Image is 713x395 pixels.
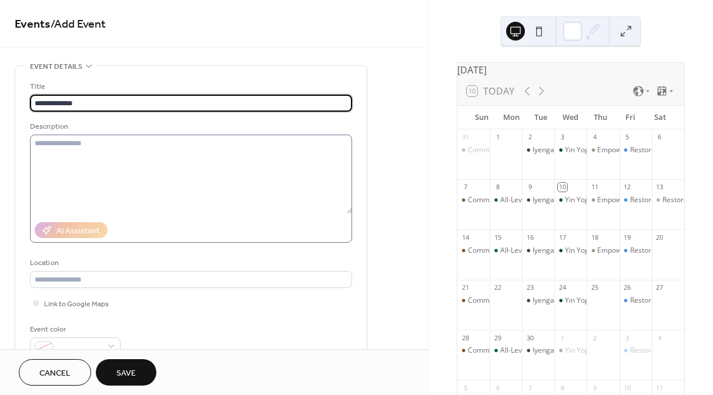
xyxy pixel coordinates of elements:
[652,195,684,205] div: Restorative Yoga Nidra Sound Bath
[655,333,664,342] div: 4
[558,383,567,392] div: 8
[623,183,632,192] div: 12
[116,367,136,380] span: Save
[630,145,685,155] div: Restorative Yoga
[525,233,534,242] div: 16
[630,296,685,306] div: Restorative Yoga
[590,283,599,292] div: 25
[30,61,82,73] span: Event details
[533,145,575,155] div: Iyengar Yoga
[461,333,470,342] div: 28
[655,133,664,142] div: 6
[590,183,599,192] div: 11
[525,383,534,392] div: 7
[590,233,599,242] div: 18
[620,195,652,205] div: Restorative Yoga
[457,346,490,356] div: Community Yoga
[493,183,502,192] div: 8
[554,195,587,205] div: Yin Yoga
[558,333,567,342] div: 1
[558,133,567,142] div: 3
[522,346,554,356] div: Iyengar Yoga
[623,233,632,242] div: 19
[554,246,587,256] div: Yin Yoga
[533,246,575,256] div: Iyengar Yoga
[30,120,350,133] div: Description
[620,246,652,256] div: Restorative Yoga
[623,383,632,392] div: 10
[623,133,632,142] div: 5
[461,133,470,142] div: 31
[565,246,593,256] div: Yin Yoga
[558,183,567,192] div: 10
[461,283,470,292] div: 21
[500,246,550,256] div: All-Levels Yoga
[526,106,556,129] div: Tue
[493,133,502,142] div: 1
[533,195,575,205] div: Iyengar Yoga
[554,346,587,356] div: Yin Yoga
[500,346,550,356] div: All-Levels Yoga
[533,296,575,306] div: Iyengar Yoga
[645,106,675,129] div: Sat
[457,296,490,306] div: Community Yoga
[468,195,524,205] div: Community Yoga
[461,233,470,242] div: 14
[655,183,664,192] div: 13
[51,13,106,36] span: / Add Event
[522,246,554,256] div: Iyengar Yoga
[587,246,619,256] div: Empowered Transitions: Yoga for Change & Clarity
[556,106,586,129] div: Wed
[620,296,652,306] div: Restorative Yoga
[623,333,632,342] div: 3
[490,195,522,205] div: All-Levels Yoga
[30,323,118,336] div: Event color
[96,359,156,386] button: Save
[655,283,664,292] div: 27
[587,195,619,205] div: Empowered Transitions: Yoga for Change & Clarity
[533,346,575,356] div: Iyengar Yoga
[554,145,587,155] div: Yin Yoga
[525,283,534,292] div: 23
[590,333,599,342] div: 2
[623,283,632,292] div: 26
[496,106,526,129] div: Mon
[558,283,567,292] div: 24
[468,145,524,155] div: Community Yoga
[590,133,599,142] div: 4
[468,246,524,256] div: Community Yoga
[15,13,51,36] a: Events
[554,296,587,306] div: Yin Yoga
[565,145,593,155] div: Yin Yoga
[490,246,522,256] div: All-Levels Yoga
[30,257,350,269] div: Location
[558,233,567,242] div: 17
[493,333,502,342] div: 29
[522,296,554,306] div: Iyengar Yoga
[467,106,497,129] div: Sun
[457,145,490,155] div: Community Yoga
[457,63,684,77] div: [DATE]
[19,359,91,386] button: Cancel
[565,346,593,356] div: Yin Yoga
[500,195,550,205] div: All-Levels Yoga
[525,133,534,142] div: 2
[522,145,554,155] div: Iyengar Yoga
[655,383,664,392] div: 11
[655,233,664,242] div: 20
[461,383,470,392] div: 5
[620,145,652,155] div: Restorative Yoga
[525,333,534,342] div: 30
[493,233,502,242] div: 15
[468,296,524,306] div: Community Yoga
[585,106,615,129] div: Thu
[565,195,593,205] div: Yin Yoga
[565,296,593,306] div: Yin Yoga
[30,81,350,93] div: Title
[461,183,470,192] div: 7
[39,367,71,380] span: Cancel
[490,346,522,356] div: All-Levels Yoga
[493,283,502,292] div: 22
[620,346,652,356] div: Restorative Yoga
